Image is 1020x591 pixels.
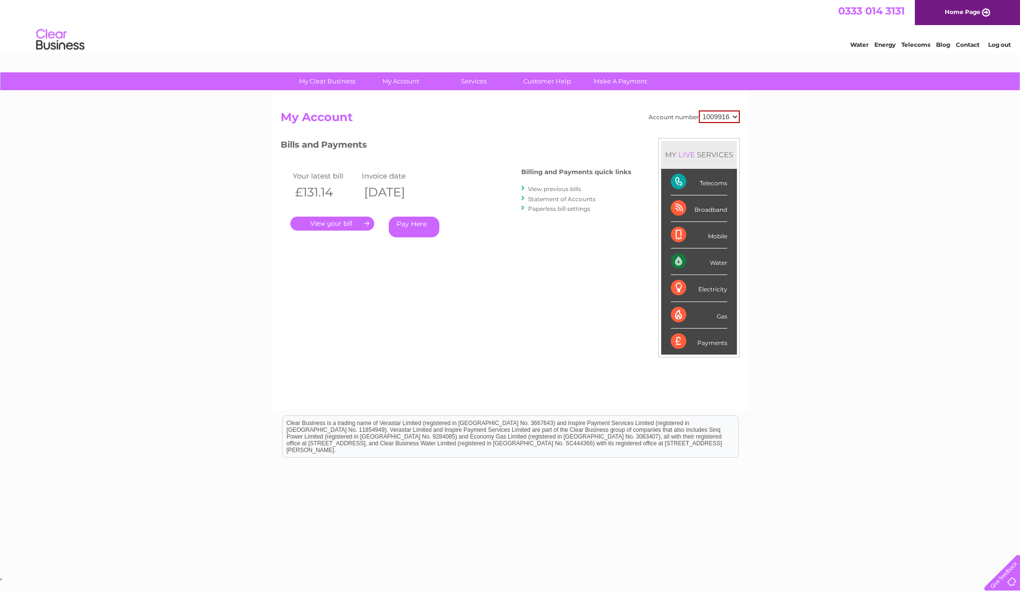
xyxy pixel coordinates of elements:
[671,329,727,355] div: Payments
[359,182,429,202] th: [DATE]
[36,25,85,55] img: logo.png
[287,72,367,90] a: My Clear Business
[528,185,581,192] a: View previous bills
[283,5,738,47] div: Clear Business is a trading name of Verastar Limited (registered in [GEOGRAPHIC_DATA] No. 3667643...
[434,72,514,90] a: Services
[671,302,727,329] div: Gas
[850,41,869,48] a: Water
[671,195,727,222] div: Broadband
[901,41,930,48] a: Telecoms
[528,205,590,212] a: Paperless bill settings
[290,217,374,231] a: .
[936,41,950,48] a: Blog
[507,72,587,90] a: Customer Help
[649,110,740,123] div: Account number
[290,169,360,182] td: Your latest bill
[528,195,596,203] a: Statement of Accounts
[874,41,896,48] a: Energy
[988,41,1011,48] a: Log out
[581,72,660,90] a: Make A Payment
[361,72,440,90] a: My Account
[671,169,727,195] div: Telecoms
[521,168,631,176] h4: Billing and Payments quick links
[281,138,631,155] h3: Bills and Payments
[290,182,360,202] th: £131.14
[389,217,439,237] a: Pay Here
[956,41,979,48] a: Contact
[671,275,727,302] div: Electricity
[671,222,727,248] div: Mobile
[661,141,737,168] div: MY SERVICES
[838,5,905,17] a: 0333 014 3131
[281,110,740,129] h2: My Account
[671,248,727,275] div: Water
[677,150,697,159] div: LIVE
[359,169,429,182] td: Invoice date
